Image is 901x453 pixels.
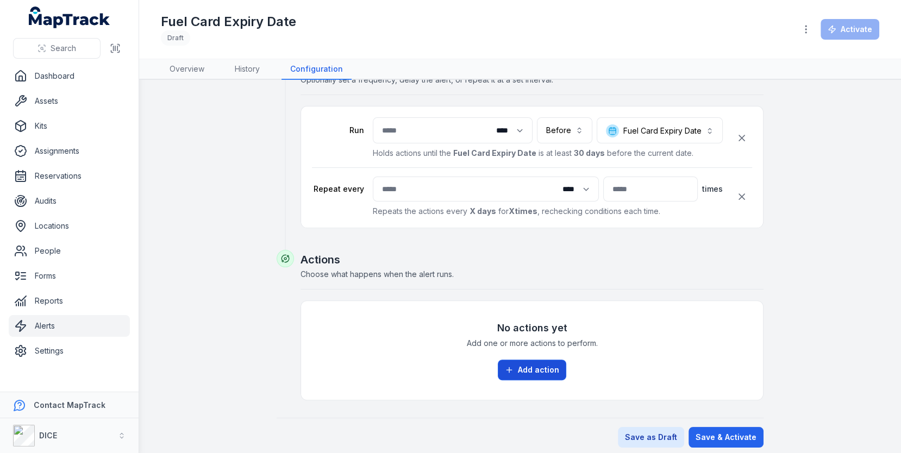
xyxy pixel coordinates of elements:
strong: Contact MapTrack [34,400,105,410]
a: Configuration [281,59,352,80]
h2: Actions [301,252,764,267]
button: Before [537,117,592,143]
strong: DICE [39,431,57,440]
a: Kits [9,115,130,137]
a: Reservations [9,165,130,187]
button: Add action [498,360,566,380]
strong: 30 days [574,148,605,158]
a: Locations [9,215,130,237]
a: Assignments [9,140,130,162]
button: Save & Activate [689,427,764,448]
a: Reports [9,290,130,312]
a: Assets [9,90,130,112]
span: Optionally set a frequency, delay the alert, or repeat it at a set interval. [301,75,553,84]
button: Fuel Card Expiry Date [597,117,723,143]
a: Alerts [9,315,130,337]
strong: X days [470,206,496,216]
strong: Fuel Card Expiry Date [453,148,536,158]
span: Add one or more actions to perform. [467,338,598,349]
a: Settings [9,340,130,362]
span: Choose what happens when the alert runs. [301,269,454,279]
h1: Fuel Card Expiry Date [161,13,296,30]
button: Save as Draft [618,427,684,448]
label: Repeat every [312,184,364,194]
strong: X times [509,206,537,216]
a: Overview [161,59,213,80]
a: Audits [9,190,130,212]
a: People [9,240,130,262]
a: History [226,59,268,80]
div: Draft [161,30,190,46]
button: Search [13,38,101,59]
a: Forms [9,265,130,287]
p: Holds actions until the is at least before the current date. [373,148,723,159]
p: Repeats the actions every for , rechecking conditions each time. [373,206,723,217]
a: Dashboard [9,65,130,87]
span: times [702,184,723,194]
label: Run [312,125,364,136]
a: MapTrack [29,7,110,28]
span: Search [51,43,76,54]
h3: No actions yet [497,320,567,336]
